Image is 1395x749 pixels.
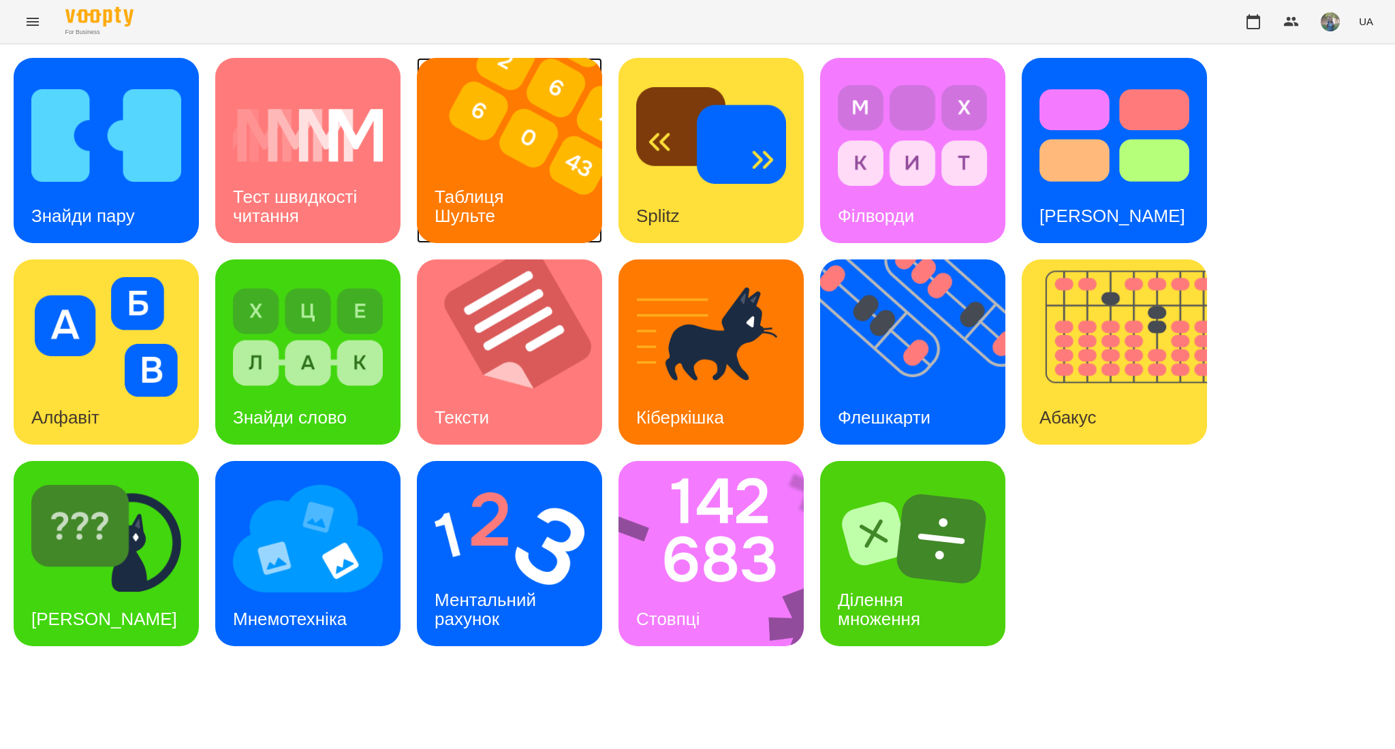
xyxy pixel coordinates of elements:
[233,187,362,225] h3: Тест швидкості читання
[31,277,181,397] img: Алфавіт
[1039,407,1096,428] h3: Абакус
[65,28,134,37] span: For Business
[233,479,383,599] img: Мнемотехніка
[838,206,914,226] h3: Філворди
[435,590,541,628] h3: Ментальний рахунок
[233,609,347,629] h3: Мнемотехніка
[820,58,1005,243] a: ФілвордиФілворди
[215,58,401,243] a: Тест швидкості читанняТест швидкості читання
[838,76,988,195] img: Філворди
[820,461,1005,646] a: Ділення множенняДілення множення
[417,58,602,243] a: Таблиця ШультеТаблиця Шульте
[1022,259,1207,445] a: АбакусАбакус
[618,461,821,646] img: Стовпці
[618,58,804,243] a: SplitzSplitz
[31,76,181,195] img: Знайди пару
[215,259,401,445] a: Знайди словоЗнайди слово
[14,461,199,646] a: Знайди Кіберкішку[PERSON_NAME]
[215,461,401,646] a: МнемотехнікаМнемотехніка
[14,259,199,445] a: АлфавітАлфавіт
[838,479,988,599] img: Ділення множення
[31,609,177,629] h3: [PERSON_NAME]
[1359,14,1373,29] span: UA
[233,407,347,428] h3: Знайди слово
[636,206,680,226] h3: Splitz
[233,76,383,195] img: Тест швидкості читання
[618,259,804,445] a: КіберкішкаКіберкішка
[417,259,619,445] img: Тексти
[636,609,700,629] h3: Стовпці
[435,187,509,225] h3: Таблиця Шульте
[1039,206,1185,226] h3: [PERSON_NAME]
[1039,76,1189,195] img: Тест Струпа
[838,590,920,628] h3: Ділення множення
[435,479,584,599] img: Ментальний рахунок
[1353,9,1379,34] button: UA
[1022,259,1224,445] img: Абакус
[417,461,602,646] a: Ментальний рахунокМентальний рахунок
[1321,12,1340,31] img: de1e453bb906a7b44fa35c1e57b3518e.jpg
[636,277,786,397] img: Кіберкішка
[65,7,134,27] img: Voopty Logo
[14,58,199,243] a: Знайди паруЗнайди пару
[417,259,602,445] a: ТекстиТексти
[1022,58,1207,243] a: Тест Струпа[PERSON_NAME]
[636,407,724,428] h3: Кіберкішка
[417,58,619,243] img: Таблиця Шульте
[820,259,1005,445] a: ФлешкартиФлешкарти
[233,277,383,397] img: Знайди слово
[435,407,489,428] h3: Тексти
[820,259,1022,445] img: Флешкарти
[636,76,786,195] img: Splitz
[31,206,135,226] h3: Знайди пару
[31,479,181,599] img: Знайди Кіберкішку
[618,461,804,646] a: СтовпціСтовпці
[31,407,99,428] h3: Алфавіт
[838,407,930,428] h3: Флешкарти
[16,5,49,38] button: Menu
